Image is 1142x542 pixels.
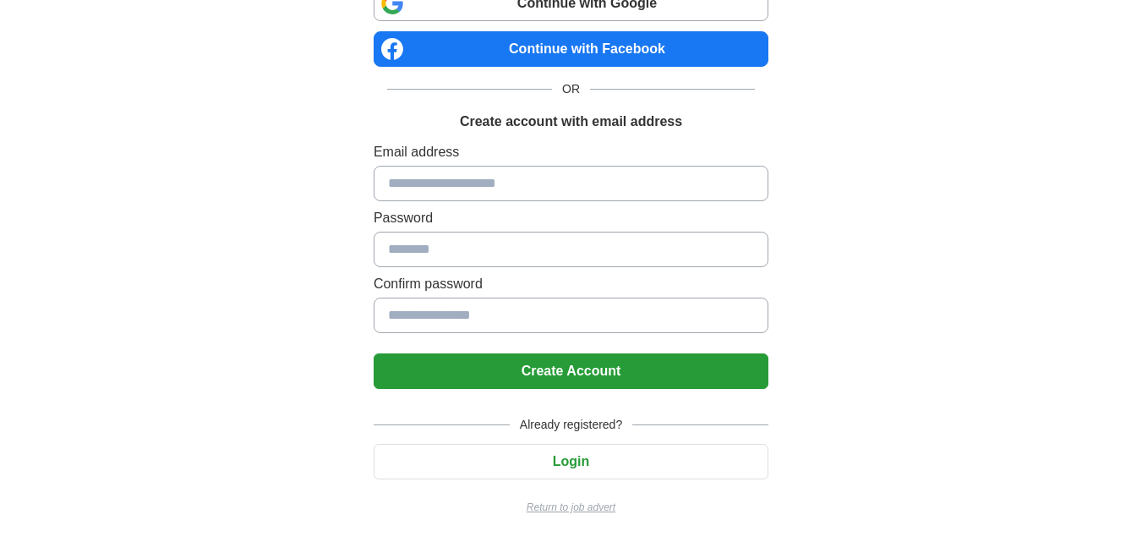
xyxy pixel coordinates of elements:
label: Password [374,208,768,228]
a: Return to job advert [374,500,768,515]
button: Login [374,444,768,479]
label: Email address [374,142,768,162]
a: Continue with Facebook [374,31,768,67]
a: Login [374,454,768,468]
button: Create Account [374,353,768,389]
label: Confirm password [374,274,768,294]
span: Already registered? [510,416,632,434]
span: OR [552,80,590,98]
h1: Create account with email address [460,112,682,132]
